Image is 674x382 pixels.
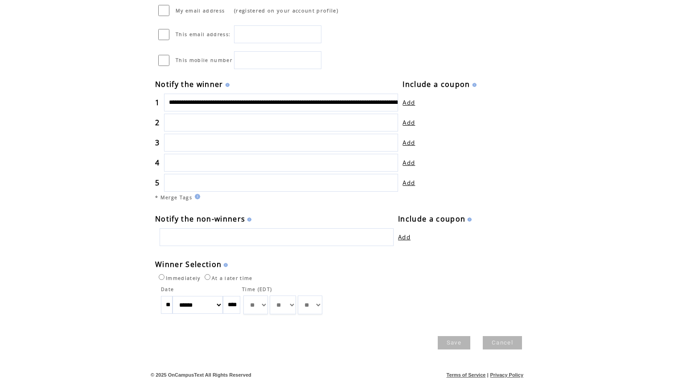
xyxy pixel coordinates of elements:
span: 5 [155,178,160,188]
span: This email address: [176,31,230,37]
span: (registered on your account profile) [234,7,338,14]
span: Include a coupon [398,214,465,224]
a: Add [403,139,415,147]
span: 3 [155,138,160,148]
a: Add [403,179,415,187]
input: At a later time [205,274,210,280]
a: Add [398,233,411,241]
a: Privacy Policy [490,372,523,378]
span: | [487,372,489,378]
span: 4 [155,158,160,168]
a: Add [403,119,415,127]
span: 1 [155,98,160,107]
img: help.gif [222,263,228,267]
span: Winner Selection [155,259,222,269]
span: Notify the non-winners [155,214,245,224]
a: Add [403,159,415,167]
a: Add [403,99,415,107]
input: Immediately [159,274,164,280]
a: Save [438,336,470,349]
label: At a later time [202,275,253,281]
span: Include a coupon [403,79,470,89]
img: help.gif [470,83,477,87]
span: 2 [155,118,160,127]
span: My email address [176,8,225,14]
a: Cancel [483,336,522,349]
img: help.gif [192,194,200,199]
a: Terms of Service [447,372,486,378]
span: * Merge Tags [155,194,192,201]
img: help.gif [465,218,472,222]
span: Time (EDT) [242,286,272,292]
span: Date [161,286,174,292]
img: help.gif [245,218,251,222]
span: This mobile number [176,57,232,63]
span: Notify the winner [155,79,223,89]
label: Immediately [156,275,201,281]
img: help.gif [223,83,230,87]
span: © 2025 OnCampusText All Rights Reserved [151,372,251,378]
